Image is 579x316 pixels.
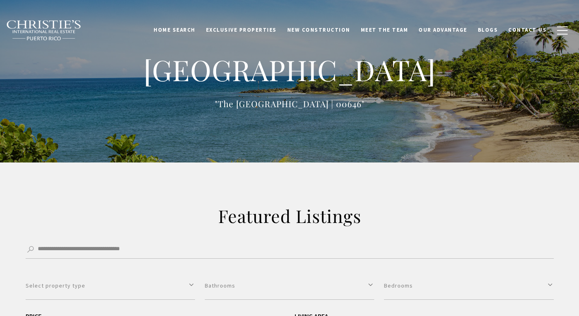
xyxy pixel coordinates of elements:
[356,22,414,38] a: Meet the Team
[115,205,464,227] h2: Featured Listings
[205,272,374,300] button: Bathrooms
[419,26,467,33] span: Our Advantage
[206,26,277,33] span: Exclusive Properties
[127,97,452,110] p: "The [GEOGRAPHIC_DATA] | 00646"
[6,20,82,41] img: Christie's International Real Estate black text logo
[384,272,553,300] button: Bedrooms
[148,22,201,38] a: Home Search
[26,272,195,300] button: Select property type
[201,22,282,38] a: Exclusive Properties
[473,22,503,38] a: Blogs
[413,22,473,38] a: Our Advantage
[282,22,356,38] a: New Construction
[478,26,498,33] span: Blogs
[287,26,350,33] span: New Construction
[508,26,546,33] span: Contact Us
[127,52,452,88] h1: [GEOGRAPHIC_DATA]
